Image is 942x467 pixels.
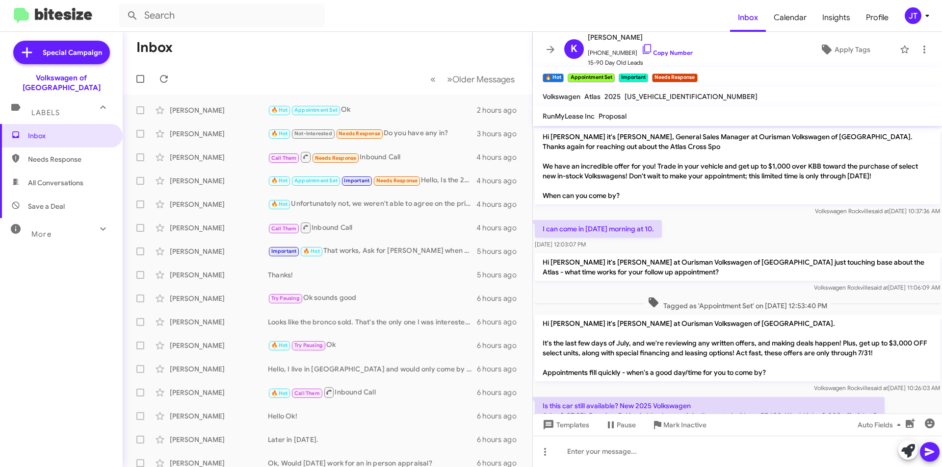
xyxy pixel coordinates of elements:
[376,177,418,184] span: Needs Response
[476,199,524,209] div: 4 hours ago
[588,31,693,43] span: [PERSON_NAME]
[477,388,524,397] div: 6 hours ago
[170,388,268,397] div: [PERSON_NAME]
[477,129,524,139] div: 3 hours ago
[814,284,940,291] span: Volkswagen Rockville [DATE] 11:06:09 AM
[268,340,477,351] div: Ok
[268,317,477,327] div: Looks like the bronco sold. That's the only one I was interested in in. Thank you for your time
[625,92,758,101] span: [US_VEHICLE_IDENTIFICATION_NUMBER]
[814,384,940,392] span: Volkswagen Rockville [DATE] 10:26:03 AM
[344,177,369,184] span: Important
[644,296,831,311] span: Tagged as 'Appointment Set' on [DATE] 12:53:40 PM
[730,3,766,32] a: Inbox
[541,416,589,434] span: Templates
[588,43,693,58] span: [PHONE_NUMBER]
[794,41,895,58] button: Apply Tags
[294,107,338,113] span: Appointment Set
[430,73,436,85] span: «
[766,3,814,32] a: Calendar
[170,341,268,350] div: [PERSON_NAME]
[271,225,297,232] span: Call Them
[535,315,940,381] p: Hi [PERSON_NAME] it's [PERSON_NAME] at Ourisman Volkswagen of [GEOGRAPHIC_DATA]. It's the last fe...
[268,386,477,398] div: Inbound Call
[814,3,858,32] span: Insights
[477,294,524,303] div: 6 hours ago
[170,223,268,233] div: [PERSON_NAME]
[568,74,614,82] small: Appointment Set
[294,390,320,396] span: Call Them
[858,416,905,434] span: Auto Fields
[271,107,288,113] span: 🔥 Hot
[31,108,60,117] span: Labels
[905,7,921,24] div: JT
[170,317,268,327] div: [PERSON_NAME]
[476,223,524,233] div: 4 hours ago
[535,220,662,238] p: I can come in [DATE] morning at 10.
[588,58,693,68] span: 15-90 Day Old Leads
[268,293,477,304] div: Ok sounds good
[476,152,524,162] div: 4 hours ago
[641,49,693,56] a: Copy Number
[268,175,476,186] div: Hello, Is the 2025 Atlas 2.0T SEL Premium R-Line in the color Mountain Lake B still available? It...
[31,230,52,239] span: More
[543,74,564,82] small: 🔥 Hot
[43,48,102,57] span: Special Campaign
[268,198,476,210] div: Unfortunately not, we weren't able to agree on the price
[170,152,268,162] div: [PERSON_NAME]
[315,155,357,161] span: Needs Response
[535,128,940,204] p: Hi [PERSON_NAME] it's [PERSON_NAME], General Sales Manager at Ourisman Volkswagen of [GEOGRAPHIC_...
[543,112,595,121] span: RunMyLease Inc
[294,342,323,348] span: Try Pausing
[268,104,477,116] div: Ok
[170,270,268,280] div: [PERSON_NAME]
[268,411,477,421] div: Hello Ok!
[477,411,524,421] div: 6 hours ago
[815,207,940,215] span: Volkswagen Rockville [DATE] 10:37:36 AM
[477,246,524,256] div: 5 hours ago
[652,74,697,82] small: Needs Response
[271,342,288,348] span: 🔥 Hot
[271,155,297,161] span: Call Them
[170,199,268,209] div: [PERSON_NAME]
[294,130,332,137] span: Not-Interested
[619,74,648,82] small: Important
[477,364,524,374] div: 6 hours ago
[535,253,940,281] p: Hi [PERSON_NAME] it's [PERSON_NAME] at Ourisman Volkswagen of [GEOGRAPHIC_DATA] just touching bas...
[268,151,476,163] div: Inbound Call
[604,92,621,101] span: 2025
[339,130,380,137] span: Needs Response
[477,341,524,350] div: 6 hours ago
[271,248,297,254] span: Important
[28,154,111,164] span: Needs Response
[617,416,636,434] span: Pause
[477,270,524,280] div: 5 hours ago
[644,416,714,434] button: Mark Inactive
[447,73,452,85] span: »
[858,3,896,32] a: Profile
[294,177,338,184] span: Appointment Set
[835,41,870,58] span: Apply Tags
[425,69,521,89] nav: Page navigation example
[28,178,83,188] span: All Conversations
[268,221,476,234] div: Inbound Call
[170,364,268,374] div: [PERSON_NAME]
[424,69,442,89] button: Previous
[28,201,65,211] span: Save a Deal
[170,411,268,421] div: [PERSON_NAME]
[136,40,173,55] h1: Inbox
[850,416,913,434] button: Auto Fields
[271,390,288,396] span: 🔥 Hot
[268,435,477,444] div: Later in [DATE].
[871,284,888,291] span: said at
[452,74,515,85] span: Older Messages
[584,92,601,101] span: Atlas
[599,112,627,121] span: Proposal
[543,92,580,101] span: Volkswagen
[13,41,110,64] a: Special Campaign
[271,201,288,207] span: 🔥 Hot
[441,69,521,89] button: Next
[170,294,268,303] div: [PERSON_NAME]
[119,4,325,27] input: Search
